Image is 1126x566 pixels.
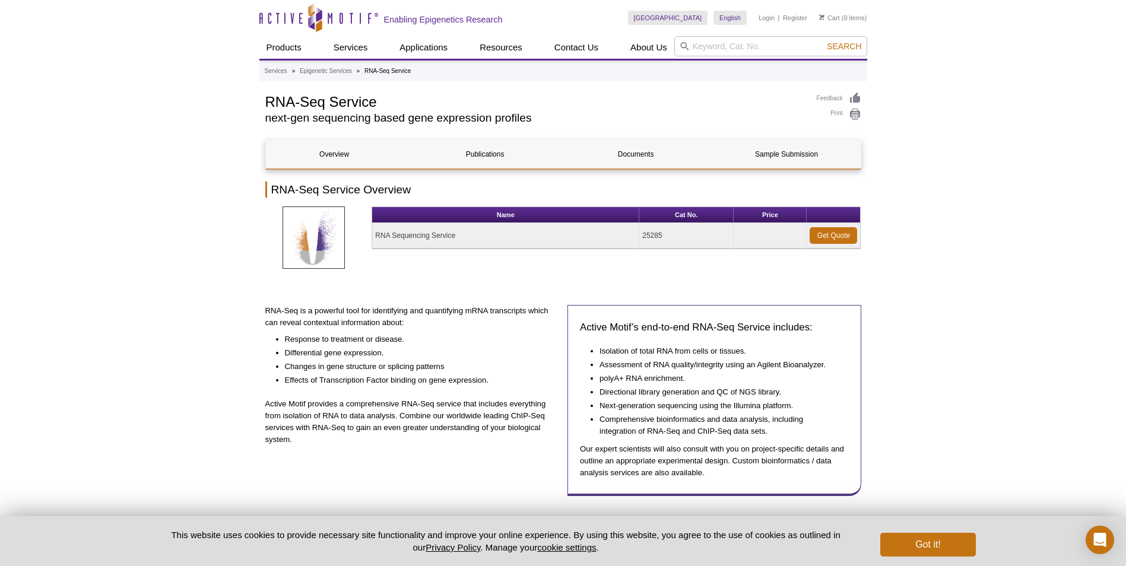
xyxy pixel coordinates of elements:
[392,36,455,59] a: Applications
[567,140,705,168] a: Documents
[326,36,375,59] a: Services
[580,320,849,335] h3: Active Motif’s end-to-end RNA-Seq Service includes:
[628,11,708,25] a: [GEOGRAPHIC_DATA]
[472,36,529,59] a: Resources
[426,542,480,552] a: Privacy Policy
[580,443,849,479] p: Our expert scientists will also consult with you on project-specific details and outline an appro...
[810,227,857,244] a: Get Quote
[639,207,734,223] th: Cat No.
[285,359,547,373] li: Changes in gene structure or splicing patterns
[817,108,861,121] a: Print
[1086,526,1114,554] div: Open Intercom Messenger
[292,68,296,74] li: »
[827,42,861,51] span: Search
[285,332,547,345] li: Response to treatment or disease.
[265,305,559,329] p: RNA-Seq is a powerful tool for identifying and quantifying mRNA transcripts which can reveal cont...
[639,223,734,249] td: 25285
[623,36,674,59] a: About Us
[819,14,840,22] a: Cart
[283,206,345,269] img: RNA-Seq Services
[265,182,861,198] h2: RNA-Seq Service Overview
[266,140,403,168] a: Overview
[364,68,411,74] li: RNA-Seq Service
[265,66,287,77] a: Services
[600,357,837,371] li: Assessment of RNA quality/integrity using an Agilent Bioanalyzer.
[783,14,807,22] a: Register
[265,113,805,123] h2: next-gen sequencing based gene expression profiles
[734,207,807,223] th: Price
[713,11,747,25] a: English
[819,14,824,20] img: Your Cart
[265,398,559,446] p: Active Motif provides a comprehensive RNA-Seq service that includes everything from isolation of ...
[823,41,865,52] button: Search
[759,14,775,22] a: Login
[819,11,867,25] li: (0 items)
[285,373,547,386] li: Effects of Transcription Factor binding on gene expression.
[151,529,861,554] p: This website uses cookies to provide necessary site functionality and improve your online experie...
[265,92,805,110] h1: RNA-Seq Service
[372,223,639,249] td: RNA Sequencing Service
[674,36,867,56] input: Keyword, Cat. No.
[372,207,639,223] th: Name
[259,36,309,59] a: Products
[778,11,780,25] li: |
[817,92,861,105] a: Feedback
[600,384,837,398] li: Directional library generation and QC of NGS library.
[384,14,503,25] h2: Enabling Epigenetics Research
[357,68,360,74] li: »
[300,66,352,77] a: Epigenetic Services
[718,140,855,168] a: Sample Submission
[880,533,975,557] button: Got it!
[600,398,837,412] li: Next-generation sequencing using the Illumina platform.
[600,412,837,437] li: Comprehensive bioinformatics and data analysis, including integration of RNA-Seq and ChIP-Seq dat...
[285,345,547,359] li: Differential gene expression.
[600,371,837,384] li: polyA+ RNA enrichment.
[537,542,596,552] button: cookie settings
[417,140,554,168] a: Publications
[600,344,837,357] li: Isolation of total RNA from cells or tissues.
[547,36,605,59] a: Contact Us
